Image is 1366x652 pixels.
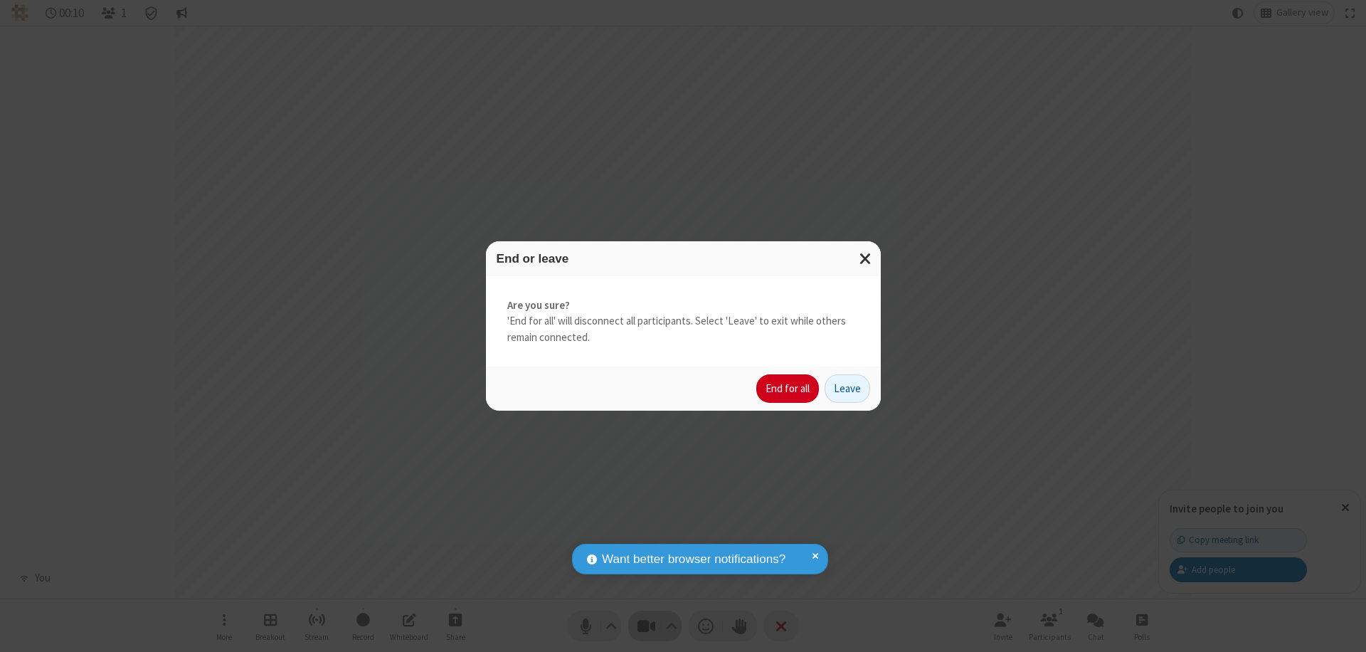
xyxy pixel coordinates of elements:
div: 'End for all' will disconnect all participants. Select 'Leave' to exit while others remain connec... [486,276,881,367]
button: Close modal [851,241,881,276]
button: Leave [825,374,870,403]
h3: End or leave [497,252,870,265]
strong: Are you sure? [507,298,859,314]
span: Want better browser notifications? [602,550,785,569]
button: End for all [756,374,819,403]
